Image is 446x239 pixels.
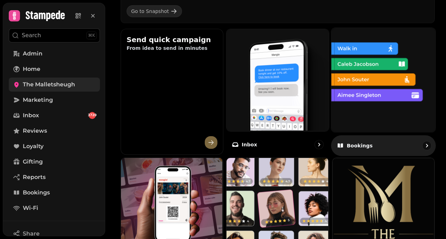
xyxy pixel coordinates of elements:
[9,28,100,42] button: Search⌘K
[316,141,323,148] svg: go to
[23,111,39,120] span: Inbox
[9,78,100,92] a: The Malletsheugh
[23,127,47,135] span: Reviews
[9,170,100,184] a: Reports
[23,96,53,104] span: Marketing
[121,29,223,155] button: Send quick campaignFrom idea to send in minutes
[9,47,100,61] a: Admin
[23,49,42,58] span: Admin
[9,186,100,200] a: Bookings
[9,124,100,138] a: Reviews
[23,65,40,73] span: Home
[9,155,100,169] a: Gifting
[23,188,50,197] span: Bookings
[9,62,100,76] a: Home
[86,32,97,39] div: ⌘K
[22,31,41,40] p: Search
[331,27,436,156] a: BookingsBookings
[226,28,328,131] img: Inbox
[423,142,430,149] svg: go to
[23,142,43,151] span: Loyalty
[23,173,46,181] span: Reports
[242,141,257,148] p: Inbox
[9,93,100,107] a: Marketing
[347,142,373,149] p: Bookings
[9,108,100,122] a: Inbox3720
[127,35,217,45] h2: Send quick campaign
[331,27,435,131] img: Bookings
[9,201,100,215] a: Wi-Fi
[131,8,169,15] div: Go to Snapshot
[226,29,329,155] a: InboxInbox
[88,113,96,118] span: 3720
[23,80,75,89] span: The Malletsheugh
[23,204,38,212] span: Wi-Fi
[127,5,182,17] a: Go to Snapshot
[23,158,43,166] span: Gifting
[9,139,100,153] a: Loyalty
[127,45,217,52] p: From idea to send in minutes
[23,230,40,238] span: Share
